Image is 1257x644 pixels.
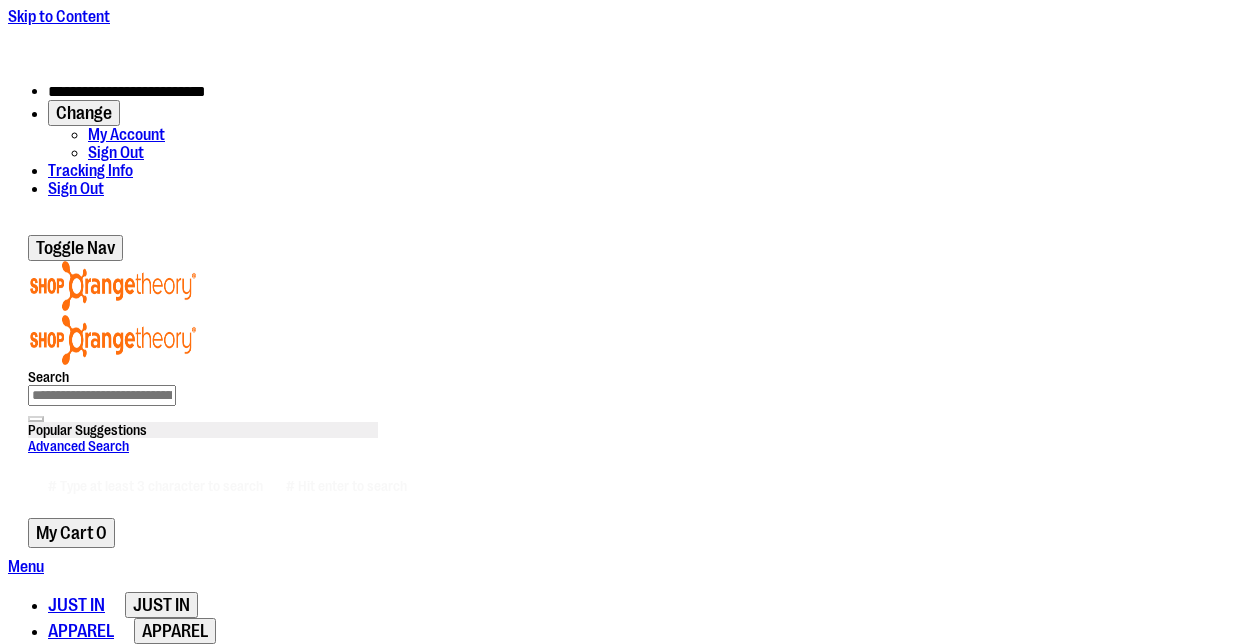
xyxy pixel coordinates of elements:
a: My Account [88,126,165,144]
a: Sign Out [88,144,144,162]
a: Advanced Search [28,438,129,454]
span: APPAREL [142,621,208,641]
img: Shop Orangetheory [28,315,198,365]
button: Toggle Nav [28,235,123,261]
button: Search [28,416,44,422]
span: 0 [96,523,107,543]
a: Tracking Info [48,162,133,180]
a: Skip to Content [8,8,110,26]
button: Account menu [48,100,120,126]
span: Change [56,103,112,123]
span: JUST IN [48,595,105,615]
span: Toggle Nav [36,238,115,258]
div: Popular Suggestions [28,422,378,438]
span: Search [28,369,69,385]
button: My Cart [28,518,115,548]
a: Sign Out [48,180,104,198]
a: Menu [8,558,44,576]
img: Shop Orangetheory [28,261,198,311]
p: FREE Shipping, orders over $600. [497,26,761,44]
span: My Cart [36,523,94,543]
span: APPAREL [48,621,114,641]
span: JUST IN [133,595,190,615]
div: Promotional banner [8,26,1249,66]
a: Details [715,26,761,44]
span: # Type at least 3 character to search [48,478,263,494]
span: # Hit enter to search [286,478,407,494]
